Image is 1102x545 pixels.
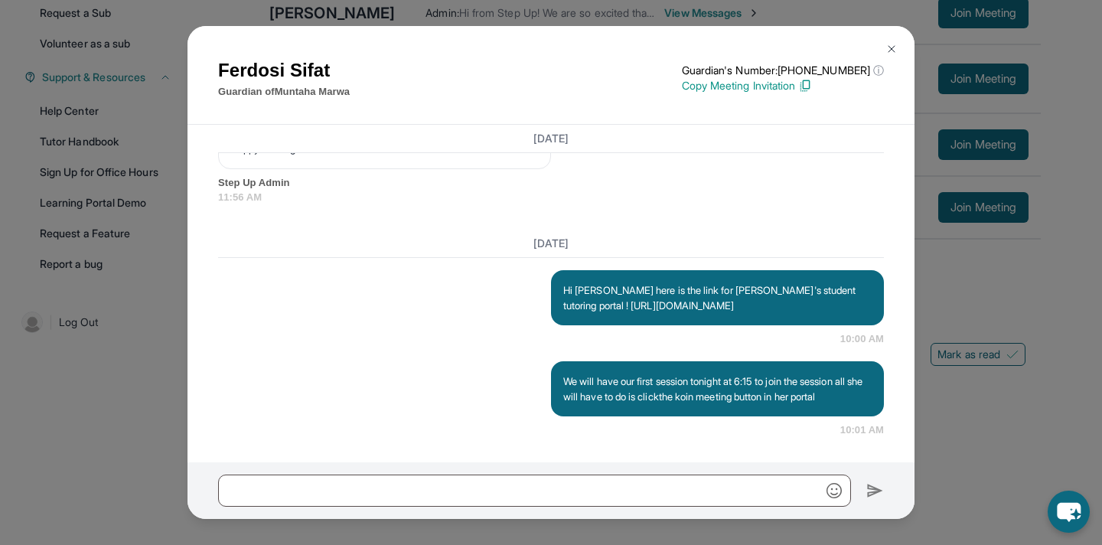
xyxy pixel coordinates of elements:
p: We will have our first session tonight at 6:15 to join the session all she will have to do is cli... [563,374,872,404]
p: Guardian of Muntaha Marwa [218,84,350,100]
span: 11:56 AM [218,190,884,205]
button: chat-button [1048,491,1090,533]
p: Guardian's Number: [PHONE_NUMBER] [682,63,884,78]
img: Copy Icon [798,79,812,93]
h1: Ferdosi Sifat [218,57,350,84]
span: ⓘ [873,63,884,78]
span: 10:01 AM [840,423,884,438]
span: 10:00 AM [840,331,884,347]
img: Emoji [826,483,842,498]
h3: [DATE] [218,236,884,251]
img: Close Icon [885,43,898,55]
p: Hi [PERSON_NAME] here is the link for [PERSON_NAME]'s student tutoring portal ! [URL][DOMAIN_NAME] [563,282,872,313]
h3: [DATE] [218,131,884,146]
p: Copy Meeting Invitation [682,78,884,93]
img: Send icon [866,481,884,500]
span: Step Up Admin [218,175,884,191]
